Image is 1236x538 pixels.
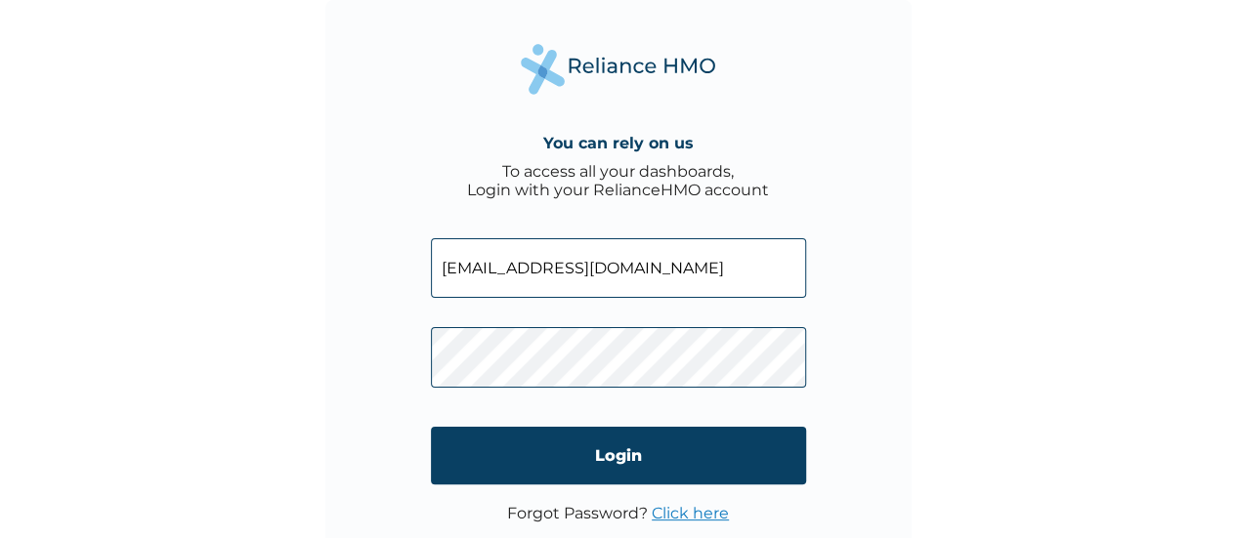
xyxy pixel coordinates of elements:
div: To access all your dashboards, Login with your RelianceHMO account [467,162,769,199]
input: Email address or HMO ID [431,238,806,298]
input: Login [431,427,806,484]
p: Forgot Password? [507,504,729,522]
a: Click here [652,504,729,522]
img: Reliance Health's Logo [521,44,716,94]
h4: You can rely on us [543,134,694,152]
